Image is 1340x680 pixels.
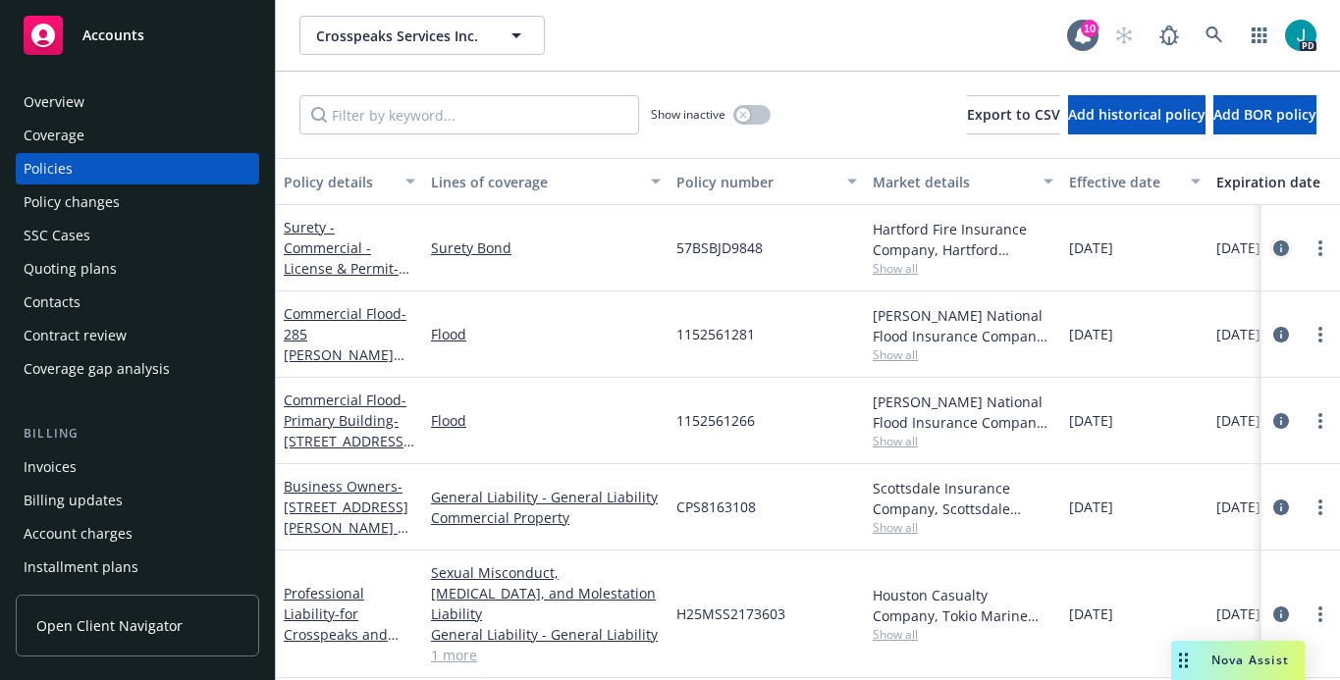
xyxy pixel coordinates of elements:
a: Commercial Property [431,507,661,528]
button: Crosspeaks Services Inc. [299,16,545,55]
div: Houston Casualty Company, Tokio Marine HCC, CRC Group [873,585,1053,626]
span: Show all [873,519,1053,536]
span: Crosspeaks Services Inc. [316,26,486,46]
div: Hartford Fire Insurance Company, Hartford Insurance Group [873,219,1053,260]
span: Add BOR policy [1213,105,1316,124]
a: Coverage [16,120,259,151]
div: Billing updates [24,485,123,516]
a: Overview [16,86,259,118]
button: Export to CSV [967,95,1060,134]
button: Policy number [669,158,865,205]
a: Policy changes [16,186,259,218]
div: Effective date [1069,172,1179,192]
a: circleInformation [1269,409,1293,433]
a: Start snowing [1104,16,1144,55]
a: Invoices [16,451,259,483]
a: Flood [431,410,661,431]
a: Surety Bond [431,237,661,258]
a: circleInformation [1269,236,1293,260]
span: - for Crosspeaks and Ridgeline FMS [284,604,399,664]
span: Open Client Navigator [36,615,183,636]
span: 1152561281 [676,324,755,344]
a: Report a Bug [1150,16,1189,55]
span: [DATE] [1069,237,1113,258]
span: [DATE] [1069,324,1113,344]
a: Search [1195,16,1234,55]
div: Billing [16,424,259,444]
span: [DATE] [1069,410,1113,431]
img: photo [1285,20,1316,51]
a: Commercial Flood [284,304,407,405]
button: Lines of coverage [423,158,669,205]
button: Policy details [276,158,423,205]
a: more [1309,602,1332,626]
a: SSC Cases [16,220,259,251]
span: [DATE] [1216,603,1260,624]
div: Quoting plans [24,253,117,285]
a: Contract review [16,320,259,351]
a: circleInformation [1269,323,1293,346]
button: Nova Assist [1171,641,1305,680]
div: Invoices [24,451,77,483]
span: Add historical policy [1068,105,1206,124]
span: [DATE] [1216,497,1260,517]
span: Show all [873,433,1053,449]
a: Sexual Misconduct, [MEDICAL_DATA], and Molestation Liability [431,562,661,624]
div: SSC Cases [24,220,90,251]
a: Surety - Commercial - License & Permit [284,218,411,360]
span: Show all [873,260,1053,277]
a: 1 more [431,645,661,665]
a: Flood [431,324,661,344]
span: [DATE] [1216,237,1260,258]
span: Show inactive [651,106,725,123]
div: Policy number [676,172,835,192]
button: Add BOR policy [1213,95,1316,134]
input: Filter by keyword... [299,95,639,134]
div: [PERSON_NAME] National Flood Insurance Company, [PERSON_NAME] Flood [873,305,1053,346]
button: Add historical policy [1068,95,1206,134]
a: more [1309,323,1332,346]
span: [DATE] [1216,410,1260,431]
span: Show all [873,626,1053,643]
div: Scottsdale Insurance Company, Scottsdale Insurance Company (Nationwide), RT Specialty Insurance S... [873,478,1053,519]
a: more [1309,496,1332,519]
a: Switch app [1240,16,1279,55]
a: Accounts [16,8,259,63]
div: Overview [24,86,84,118]
span: [DATE] [1069,497,1113,517]
div: Policy details [284,172,394,192]
span: 57BSBJD9848 [676,237,763,258]
span: [DATE] [1216,324,1260,344]
div: Coverage [24,120,84,151]
div: Coverage gap analysis [24,353,170,385]
a: circleInformation [1269,602,1293,626]
a: Coverage gap analysis [16,353,259,385]
div: Policy changes [24,186,120,218]
a: Business Owners [284,477,414,557]
span: Export to CSV [967,105,1060,124]
div: Lines of coverage [431,172,639,192]
span: H25MSS2173603 [676,603,785,624]
a: Quoting plans [16,253,259,285]
a: General Liability - General Liability [431,624,661,645]
a: Contacts [16,287,259,318]
span: [DATE] [1069,603,1113,624]
a: Policies [16,153,259,184]
a: Billing updates [16,485,259,516]
span: 1152561266 [676,410,755,431]
a: more [1309,236,1332,260]
div: [PERSON_NAME] National Flood Insurance Company, [PERSON_NAME] Flood [873,392,1053,433]
span: CPS8163108 [676,497,756,517]
span: Show all [873,346,1053,363]
a: more [1309,409,1332,433]
a: Professional Liability [284,584,388,664]
a: Account charges [16,518,259,549]
div: Policies [24,153,73,184]
div: Drag to move [1171,641,1196,680]
span: Accounts [82,27,144,43]
span: Nova Assist [1211,652,1289,668]
span: - 285 [PERSON_NAME] [GEOGRAPHIC_DATA] [284,304,407,405]
div: Market details [873,172,1032,192]
div: Installment plans [24,551,138,583]
div: Account charges [24,518,133,549]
